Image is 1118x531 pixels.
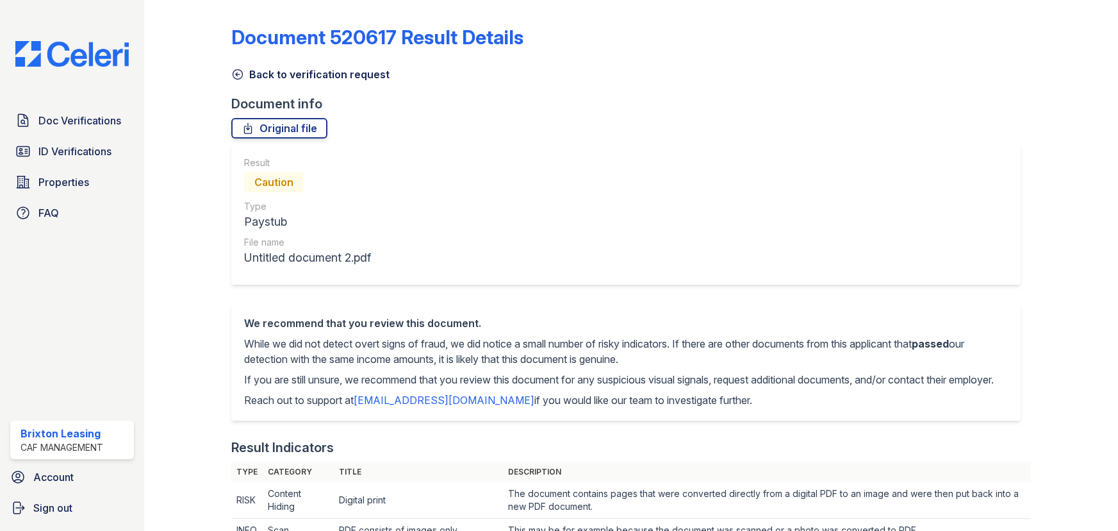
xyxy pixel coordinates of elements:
[10,200,134,226] a: FAQ
[244,392,1008,408] p: Reach out to support at if you would like our team to investigate further.
[334,482,503,519] td: Digital print
[38,174,89,190] span: Properties
[263,462,334,482] th: Category
[33,500,72,516] span: Sign out
[10,139,134,164] a: ID Verifications
[231,118,327,139] a: Original file
[231,26,523,49] a: Document 520617 Result Details
[244,213,371,231] div: Paystub
[231,95,1031,113] div: Document info
[244,200,371,213] div: Type
[334,462,503,482] th: Title
[33,469,74,485] span: Account
[231,482,263,519] td: RISK
[231,462,263,482] th: Type
[503,482,1031,519] td: The document contains pages that were converted directly from a digital PDF to an image and were ...
[5,464,139,490] a: Account
[38,205,59,221] span: FAQ
[10,108,134,133] a: Doc Verifications
[21,441,103,454] div: CAF Management
[263,482,334,519] td: Content Hiding
[38,113,121,128] span: Doc Verifications
[10,169,134,195] a: Properties
[244,316,1008,331] div: We recommend that you review this document.
[244,336,1008,367] p: While we did not detect overt signs of fraud, we did notice a small number of risky indicators. I...
[503,462,1031,482] th: Description
[244,172,304,192] div: Caution
[354,394,534,407] a: [EMAIL_ADDRESS][DOMAIN_NAME]
[21,426,103,441] div: Brixton Leasing
[38,144,111,159] span: ID Verifications
[244,236,371,249] div: File name
[5,495,139,521] a: Sign out
[244,156,371,169] div: Result
[912,337,949,350] span: passed
[244,372,1008,387] p: If you are still unsure, we recommend that you review this document for any suspicious visual sig...
[5,41,139,67] img: CE_Logo_Blue-a8612792a0a2168367f1c8372b55b34899dd931a85d93a1a3d3e32e68fde9ad4.png
[244,249,371,267] div: Untitled document 2.pdf
[231,439,334,457] div: Result Indicators
[231,67,390,82] a: Back to verification request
